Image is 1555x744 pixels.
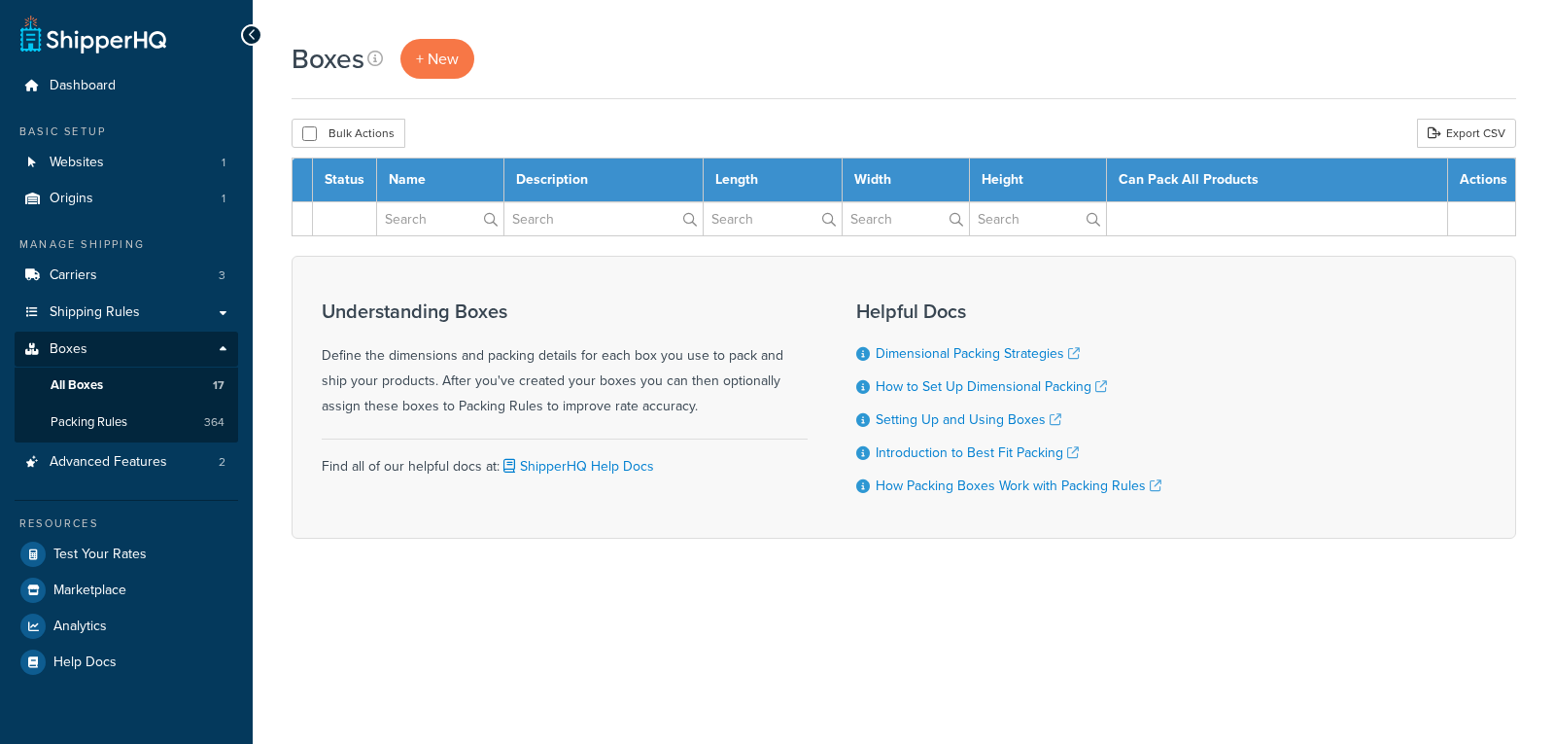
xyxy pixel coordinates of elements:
[51,414,127,431] span: Packing Rules
[15,181,238,217] li: Origins
[15,236,238,253] div: Manage Shipping
[51,377,103,394] span: All Boxes
[15,444,238,480] li: Advanced Features
[876,376,1107,397] a: How to Set Up Dimensional Packing
[500,456,654,477] a: ShipperHQ Help Docs
[15,68,238,104] a: Dashboard
[15,515,238,532] div: Resources
[222,191,225,207] span: 1
[876,409,1061,430] a: Setting Up and Using Boxes
[970,159,1107,202] th: Height
[53,655,117,671] span: Help Docs
[15,405,238,441] li: Packing Rules
[15,609,238,644] a: Analytics
[50,267,97,284] span: Carriers
[876,443,1079,463] a: Introduction to Best Fit Packing
[313,159,377,202] th: Status
[704,159,843,202] th: Length
[219,454,225,471] span: 2
[204,414,225,431] span: 364
[50,78,116,94] span: Dashboard
[219,267,225,284] span: 3
[15,332,238,368] a: Boxes
[15,145,238,181] a: Websites 1
[1417,119,1516,148] a: Export CSV
[416,48,459,70] span: + New
[50,304,140,321] span: Shipping Rules
[377,159,504,202] th: Name
[15,258,238,294] a: Carriers 3
[20,15,166,53] a: ShipperHQ Home
[322,301,808,322] h3: Understanding Boxes
[15,145,238,181] li: Websites
[50,454,167,471] span: Advanced Features
[876,343,1080,364] a: Dimensional Packing Strategies
[843,202,969,235] input: Search
[15,645,238,680] a: Help Docs
[15,181,238,217] a: Origins 1
[15,573,238,608] a: Marketplace
[970,202,1106,235] input: Search
[1448,159,1516,202] th: Actions
[292,119,405,148] button: Bulk Actions
[213,377,225,394] span: 17
[50,155,104,171] span: Websites
[53,619,107,635] span: Analytics
[53,547,147,563] span: Test Your Rates
[843,159,970,202] th: Width
[222,155,225,171] span: 1
[15,405,238,441] a: Packing Rules 364
[15,258,238,294] li: Carriers
[322,301,808,419] div: Define the dimensions and packing details for each box you use to pack and ship your products. Af...
[50,341,87,358] span: Boxes
[1107,159,1448,202] th: Can Pack All Products
[15,537,238,572] a: Test Your Rates
[856,301,1161,322] h3: Helpful Docs
[876,476,1161,496] a: How Packing Boxes Work with Packing Rules
[322,439,808,479] div: Find all of our helpful docs at:
[15,332,238,443] li: Boxes
[15,368,238,404] a: All Boxes 17
[15,368,238,404] li: All Boxes
[15,295,238,331] a: Shipping Rules
[377,202,503,235] input: Search
[503,159,703,202] th: Description
[50,191,93,207] span: Origins
[53,583,126,599] span: Marketplace
[15,124,238,140] div: Basic Setup
[400,39,474,79] a: + New
[292,40,364,78] h1: Boxes
[504,202,703,235] input: Search
[15,444,238,480] a: Advanced Features 2
[704,202,842,235] input: Search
